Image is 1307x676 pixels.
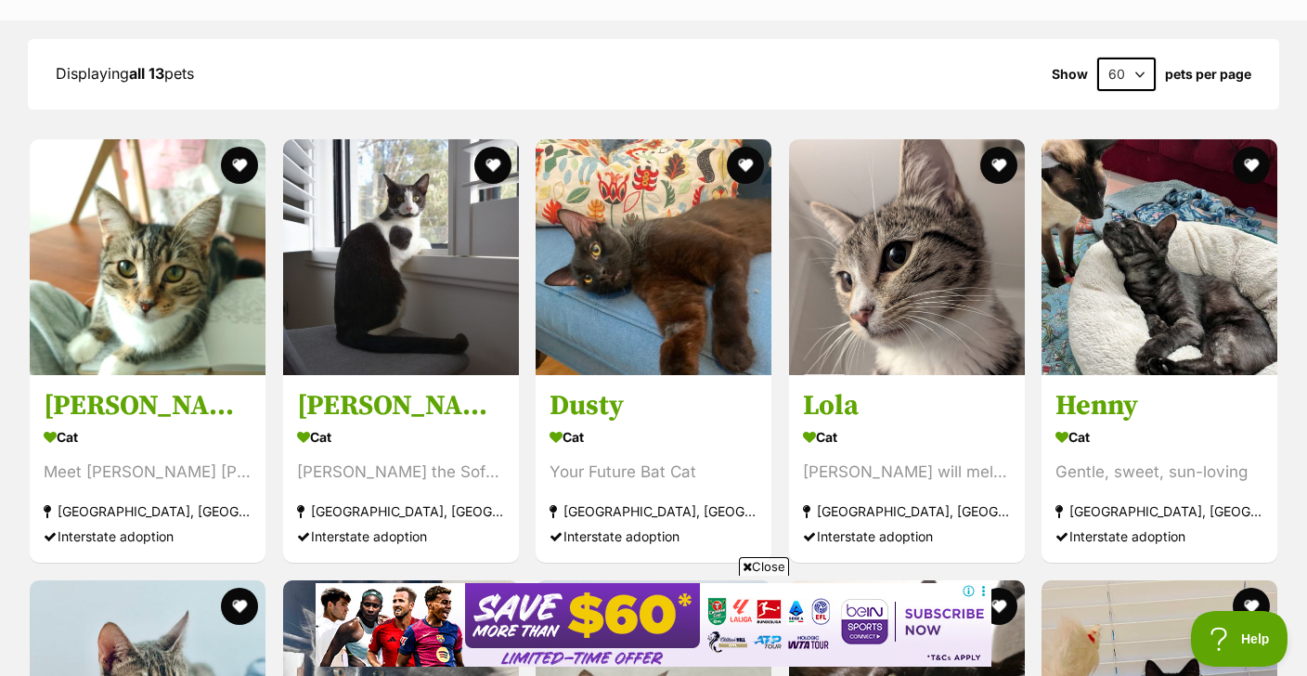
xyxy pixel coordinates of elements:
span: Show [1052,67,1088,82]
div: Cat [550,423,757,450]
div: Interstate adoption [1055,524,1263,549]
img: Charlie [283,139,519,375]
img: Lou Lou [30,139,265,375]
strong: all 13 [129,64,164,83]
button: favourite [473,147,511,184]
iframe: Advertisement [316,583,991,667]
button: favourite [727,147,764,184]
button: favourite [979,147,1016,184]
button: favourite [1233,588,1270,625]
h3: [PERSON_NAME] [297,388,505,423]
div: [GEOGRAPHIC_DATA], [GEOGRAPHIC_DATA] [44,499,252,524]
a: [PERSON_NAME] [PERSON_NAME] Cat Meet [PERSON_NAME] [PERSON_NAME] the lovebug [GEOGRAPHIC_DATA], [... [30,374,265,563]
img: Dusty [536,139,771,375]
div: Interstate adoption [44,524,252,549]
h3: Lola [803,388,1011,423]
a: [PERSON_NAME] Cat [PERSON_NAME] the Sofa King [GEOGRAPHIC_DATA], [GEOGRAPHIC_DATA] Interstate ado... [283,374,519,563]
div: Interstate adoption [297,524,505,549]
a: Dusty Cat Your Future Bat Cat [GEOGRAPHIC_DATA], [GEOGRAPHIC_DATA] Interstate adoption favourite [536,374,771,563]
div: [PERSON_NAME] will melt your heart [803,460,1011,485]
div: [GEOGRAPHIC_DATA], [GEOGRAPHIC_DATA] [803,499,1011,524]
div: Meet [PERSON_NAME] [PERSON_NAME] the lovebug [44,460,252,485]
div: [GEOGRAPHIC_DATA], [GEOGRAPHIC_DATA] [297,499,505,524]
img: Henny [1042,139,1277,375]
div: Cat [803,423,1011,450]
h3: [PERSON_NAME] [PERSON_NAME] [44,388,252,423]
div: [GEOGRAPHIC_DATA], [GEOGRAPHIC_DATA] [550,499,757,524]
div: Cat [44,423,252,450]
h3: Henny [1055,388,1263,423]
button: favourite [221,588,258,625]
h3: Dusty [550,388,757,423]
button: favourite [979,588,1016,625]
div: [PERSON_NAME] the Sofa King [297,460,505,485]
div: Interstate adoption [803,524,1011,549]
span: Close [739,557,789,576]
iframe: Help Scout Beacon - Open [1191,611,1288,667]
button: favourite [221,147,258,184]
div: Your Future Bat Cat [550,460,757,485]
span: Displaying pets [56,64,194,83]
button: favourite [1233,147,1270,184]
a: Henny Cat Gentle, sweet, sun-loving [GEOGRAPHIC_DATA], [GEOGRAPHIC_DATA] Interstate adoption favo... [1042,374,1277,563]
div: Cat [1055,423,1263,450]
div: Gentle, sweet, sun-loving [1055,460,1263,485]
div: Interstate adoption [550,524,757,549]
a: Lola Cat [PERSON_NAME] will melt your heart [GEOGRAPHIC_DATA], [GEOGRAPHIC_DATA] Interstate adopt... [789,374,1025,563]
img: Lola [789,139,1025,375]
label: pets per page [1165,67,1251,82]
div: Cat [297,423,505,450]
div: [GEOGRAPHIC_DATA], [GEOGRAPHIC_DATA] [1055,499,1263,524]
